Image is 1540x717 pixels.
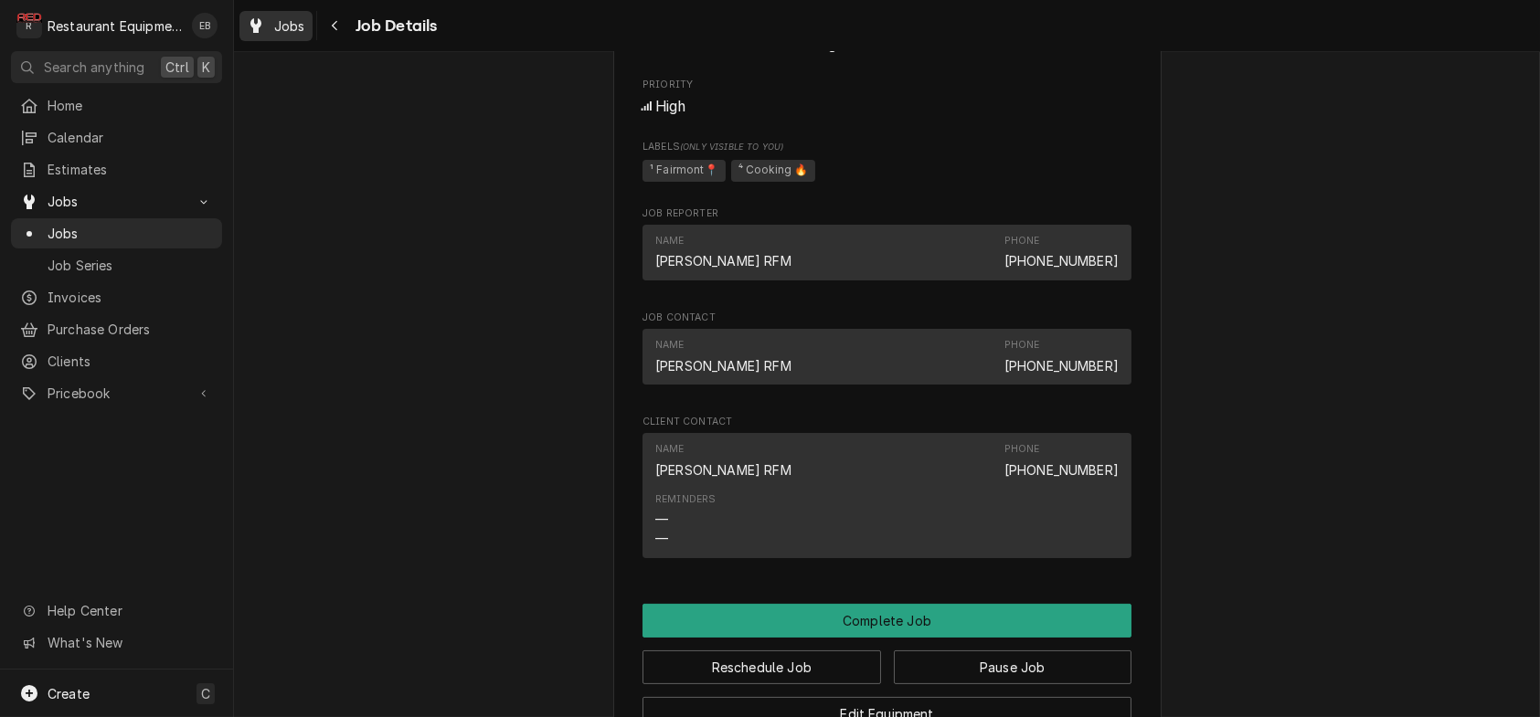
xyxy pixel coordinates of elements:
[48,256,213,275] span: Job Series
[11,51,222,83] button: Search anythingCtrlK
[48,601,211,620] span: Help Center
[350,14,438,38] span: Job Details
[643,638,1131,684] div: Button Group Row
[48,96,213,115] span: Home
[192,13,218,38] div: Emily Bird's Avatar
[1004,442,1119,479] div: Phone
[11,596,222,626] a: Go to Help Center
[655,356,791,375] div: [PERSON_NAME] RFM
[655,234,791,270] div: Name
[48,128,213,147] span: Calendar
[655,510,668,529] div: —
[202,58,210,77] span: K
[643,160,726,182] span: ¹ Fairmont📍
[48,320,213,339] span: Purchase Orders
[1004,442,1040,457] div: Phone
[239,11,313,41] a: Jobs
[48,192,186,211] span: Jobs
[274,16,305,36] span: Jobs
[48,633,211,652] span: What's New
[1004,253,1119,269] a: [PHONE_NUMBER]
[16,13,42,38] div: Restaurant Equipment Diagnostics's Avatar
[643,415,1131,565] div: Client Contact
[894,650,1132,684] button: Pause Job
[48,686,90,701] span: Create
[655,492,716,548] div: Reminders
[643,225,1131,280] div: Contact
[11,282,222,312] a: Invoices
[11,122,222,153] a: Calendar
[680,142,783,152] span: (Only Visible to You)
[11,186,222,216] a: Go to Jobs
[643,604,1131,638] button: Complete Job
[655,251,791,270] div: [PERSON_NAME] RFM
[643,433,1131,566] div: Client Contact List
[655,338,685,353] div: Name
[11,250,222,280] a: Job Series
[731,160,816,182] span: ⁴ Cooking 🔥
[1004,234,1040,248] div: Phone
[201,684,210,703] span: C
[11,218,222,248] a: Jobs
[643,140,1131,185] div: [object Object]
[643,225,1131,289] div: Job Reporter List
[1004,462,1119,478] a: [PHONE_NUMBER]
[16,13,42,38] div: R
[655,338,791,374] div: Name
[643,311,1131,393] div: Job Contact
[643,140,1131,154] span: Labels
[11,346,222,376] a: Clients
[643,96,1131,118] div: High
[48,352,213,371] span: Clients
[1004,234,1119,270] div: Phone
[11,90,222,121] a: Home
[11,154,222,185] a: Estimates
[643,206,1131,221] span: Job Reporter
[1004,338,1119,374] div: Phone
[1004,338,1040,353] div: Phone
[643,311,1131,325] span: Job Contact
[655,529,668,548] div: —
[643,96,1131,118] span: Priority
[48,160,213,179] span: Estimates
[655,460,791,480] div: [PERSON_NAME] RFM
[48,384,186,403] span: Pricebook
[643,78,1131,92] span: Priority
[48,224,213,243] span: Jobs
[192,13,218,38] div: EB
[655,234,685,248] div: Name
[655,492,716,507] div: Reminders
[655,442,791,479] div: Name
[321,11,350,40] button: Navigate back
[44,58,144,77] span: Search anything
[1004,358,1119,374] a: [PHONE_NUMBER]
[643,206,1131,289] div: Job Reporter
[643,157,1131,185] span: [object Object]
[643,329,1131,393] div: Job Contact List
[48,288,213,307] span: Invoices
[11,314,222,344] a: Purchase Orders
[655,442,685,457] div: Name
[48,16,182,36] div: Restaurant Equipment Diagnostics
[643,329,1131,385] div: Contact
[643,78,1131,117] div: Priority
[643,604,1131,638] div: Button Group Row
[643,650,881,684] button: Reschedule Job
[11,378,222,408] a: Go to Pricebook
[643,415,1131,429] span: Client Contact
[11,627,222,658] a: Go to What's New
[643,433,1131,558] div: Contact
[165,58,189,77] span: Ctrl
